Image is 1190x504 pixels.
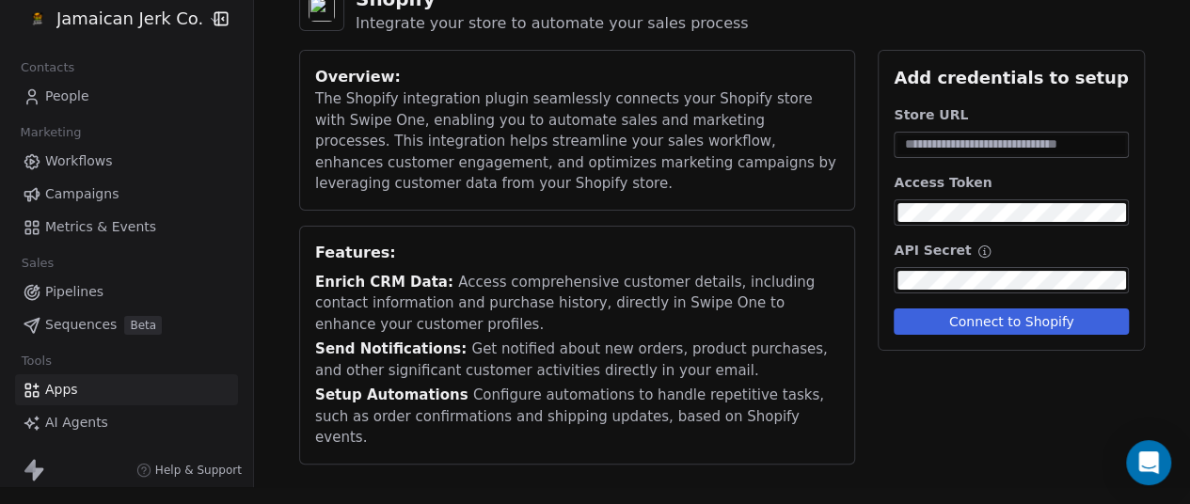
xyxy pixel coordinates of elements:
span: Apps [45,380,78,400]
button: Jamaican Jerk Co. [23,3,200,35]
span: AI Agents [45,413,108,433]
a: Help & Support [136,463,242,478]
a: Campaigns [15,179,238,210]
button: Connect to Shopify [894,308,1129,335]
span: Tools [13,347,59,375]
span: Help & Support [155,463,242,478]
div: Integrate your store to automate your sales process [356,12,748,35]
span: Sales [13,249,62,277]
div: Get notified about new orders, product purchases, and other significant customer activities direc... [315,339,839,381]
span: Metrics & Events [45,217,156,237]
a: Pipelines [15,276,238,307]
a: Apps [15,374,238,405]
div: Overview: [315,66,839,88]
div: Configure automations to handle repetitive tasks, such as order confirmations and shipping update... [315,385,839,449]
span: Pipelines [45,282,103,302]
span: People [45,87,89,106]
div: Add credentials to setup [894,66,1129,90]
div: API Secret [894,241,1129,260]
div: Open Intercom Messenger [1126,440,1171,485]
span: Jamaican Jerk Co. [56,7,203,31]
div: Access comprehensive customer details, including contact information and purchase history, direct... [315,272,839,336]
span: Enrich CRM Data: [315,274,458,291]
a: AI Agents [15,407,238,438]
span: Workflows [45,151,113,171]
a: SequencesBeta [15,309,238,340]
a: Workflows [15,146,238,177]
span: Contacts [12,54,83,82]
span: Marketing [12,118,89,147]
a: Metrics & Events [15,212,238,243]
img: Square%20Graphic%20Post%20800x800%20px%20(1).png [26,8,49,30]
span: Beta [124,316,162,335]
a: People [15,81,238,112]
span: Send Notifications: [315,340,471,357]
span: Setup Automations [315,386,473,403]
span: Campaigns [45,184,119,204]
div: Access Token [894,173,1129,192]
span: Sequences [45,315,117,335]
div: Features: [315,242,839,264]
div: The Shopify integration plugin seamlessly connects your Shopify store with Swipe One, enabling yo... [315,88,839,195]
div: Store URL [894,105,1129,124]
